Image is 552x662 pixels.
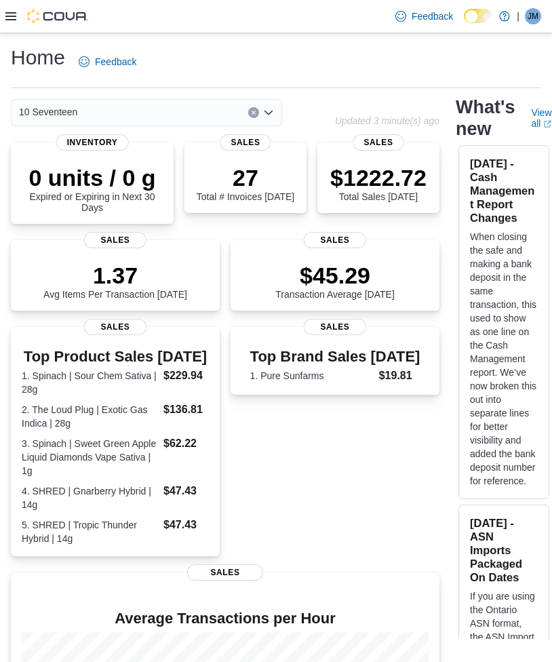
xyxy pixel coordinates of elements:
p: $45.29 [275,262,395,289]
span: Sales [187,564,263,581]
dd: $47.43 [163,483,209,499]
span: 10 Seventeen [19,104,77,120]
dt: 4. SHRED | Gnarberry Hybrid | 14g [22,484,158,511]
dd: $229.94 [163,368,209,384]
span: Dark Mode [464,23,465,24]
span: Sales [84,319,146,335]
div: Total # Invoices [DATE] [197,164,294,202]
span: Inventory [56,134,129,151]
span: Feedback [412,9,453,23]
div: Expired or Expiring in Next 30 Days [22,164,163,213]
h1: Home [11,44,65,71]
h4: Average Transactions per Hour [22,610,429,627]
span: Sales [353,134,404,151]
h3: Top Brand Sales [DATE] [250,349,420,365]
div: Jeremy Mead [525,8,541,24]
dt: 5. SHRED | Tropic Thunder Hybrid | 14g [22,518,158,545]
span: Sales [220,134,271,151]
dt: 3. Spinach | Sweet Green Apple Liquid Diamonds Vape Sativa | 1g [22,437,158,478]
p: 1.37 [43,262,187,289]
dd: $47.43 [163,517,209,533]
span: Sales [84,232,146,248]
span: Sales [304,319,366,335]
p: 27 [197,164,294,191]
img: Cova [27,9,88,23]
span: Feedback [95,55,136,69]
h3: Top Product Sales [DATE] [22,349,209,365]
dt: 1. Pure Sunfarms [250,369,374,383]
dd: $136.81 [163,402,209,418]
h3: [DATE] - ASN Imports Packaged On Dates [470,516,538,584]
span: JM [528,8,538,24]
dd: $62.22 [163,435,209,452]
dd: $19.81 [379,368,420,384]
span: Sales [304,232,366,248]
svg: External link [543,120,551,128]
p: When closing the safe and making a bank deposit in the same transaction, this used to show as one... [470,230,538,488]
dt: 2. The Loud Plug | Exotic Gas Indica | 28g [22,403,158,430]
p: $1222.72 [330,164,427,191]
div: Transaction Average [DATE] [275,262,395,300]
a: Feedback [390,3,458,30]
h3: [DATE] - Cash Management Report Changes [470,157,538,225]
button: Clear input [248,107,259,118]
p: 0 units / 0 g [22,164,163,191]
div: Avg Items Per Transaction [DATE] [43,262,187,300]
a: View allExternal link [531,107,551,129]
p: | [517,8,519,24]
input: Dark Mode [464,9,492,23]
p: Updated 3 minute(s) ago [335,115,439,126]
dt: 1. Spinach | Sour Chem Sativa | 28g [22,369,158,396]
div: Total Sales [DATE] [330,164,427,202]
h2: What's new [456,96,515,140]
button: Open list of options [263,107,274,118]
a: Feedback [73,48,142,75]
